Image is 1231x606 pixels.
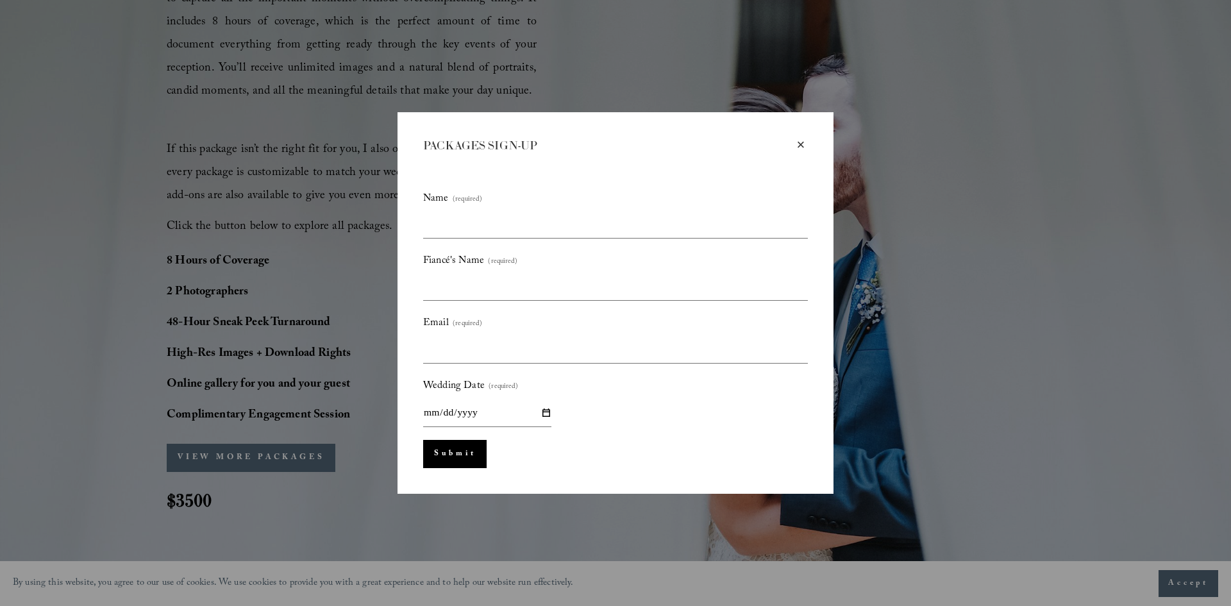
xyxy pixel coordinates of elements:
[488,255,517,269] span: (required)
[423,314,449,333] span: Email
[423,189,449,209] span: Name
[423,251,484,271] span: Fiancé's Name
[423,376,485,396] span: Wedding Date
[453,317,482,332] span: (required)
[423,440,487,468] button: Submit
[453,193,482,207] span: (required)
[794,138,808,152] div: Close
[489,380,518,394] span: (required)
[423,138,794,154] div: PACKAGES SIGN-UP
